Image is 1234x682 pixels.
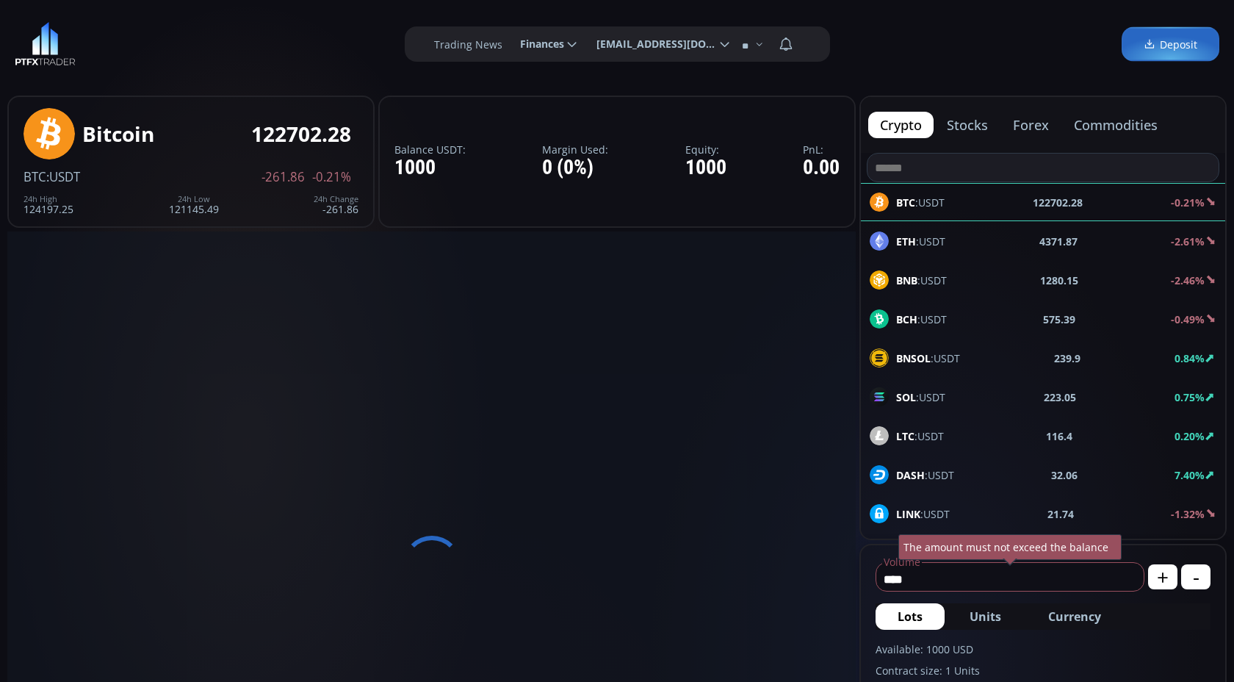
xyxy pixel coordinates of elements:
[896,273,947,288] span: :USDT
[542,157,608,179] div: 0 (0%)
[1047,506,1074,522] b: 21.74
[876,663,1210,678] label: Contract size: 1 Units
[935,112,1000,138] button: stocks
[1175,429,1205,443] b: 0.20%
[169,195,219,204] div: 24h Low
[314,195,358,204] div: 24h Change
[312,170,351,184] span: -0.21%
[394,144,466,155] label: Balance USDT:
[1026,603,1123,630] button: Currency
[1171,507,1205,521] b: -1.32%
[1001,112,1061,138] button: forex
[896,351,931,365] b: BNSOL
[251,123,351,146] div: 122702.28
[803,144,840,155] label: PnL:
[1171,273,1205,287] b: -2.46%
[1148,564,1177,589] button: +
[1054,351,1080,366] b: 239.9
[542,144,608,155] label: Margin Used:
[876,642,1210,657] label: Available: 1000 USD
[1043,312,1075,327] b: 575.39
[586,29,717,59] span: [EMAIL_ADDRESS][DOMAIN_NAME] [EMAIL_ADDRESS][DOMAIN_NAME]
[1051,467,1078,483] b: 32.06
[896,428,944,444] span: :USDT
[1062,112,1169,138] button: commodities
[1181,564,1210,589] button: -
[970,608,1001,625] span: Units
[82,123,154,146] div: Bitcoin
[898,534,1122,560] div: The amount must not exceed the balance
[803,157,840,179] div: 0.00
[896,351,960,366] span: :USDT
[1048,608,1101,625] span: Currency
[394,157,466,179] div: 1000
[434,37,502,52] label: Trading News
[896,507,920,521] b: LINK
[24,195,73,215] div: 124197.25
[169,195,219,215] div: 121145.49
[1171,234,1205,248] b: -2.61%
[261,170,305,184] span: -261.86
[898,608,923,625] span: Lots
[896,234,945,249] span: :USDT
[1046,428,1072,444] b: 116.4
[46,168,80,185] span: :USDT
[314,195,358,215] div: -261.86
[896,312,917,326] b: BCH
[896,312,947,327] span: :USDT
[510,29,564,59] span: Finances
[876,603,945,630] button: Lots
[1175,351,1205,365] b: 0.84%
[1040,273,1078,288] b: 1280.15
[1144,37,1197,52] span: Deposit
[24,195,73,204] div: 24h High
[896,429,914,443] b: LTC
[896,467,954,483] span: :USDT
[896,506,950,522] span: :USDT
[896,234,916,248] b: ETH
[896,390,945,405] span: :USDT
[1122,27,1219,62] a: Deposit
[685,144,726,155] label: Equity:
[868,112,934,138] button: crypto
[1171,312,1205,326] b: -0.49%
[685,157,726,179] div: 1000
[896,390,916,404] b: SOL
[948,603,1023,630] button: Units
[24,168,46,185] span: BTC
[1039,234,1078,249] b: 4371.87
[1044,390,1076,405] b: 223.05
[1175,468,1205,482] b: 7.40%
[896,273,917,287] b: BNB
[1175,390,1205,404] b: 0.75%
[15,22,76,66] img: LOGO
[896,468,925,482] b: DASH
